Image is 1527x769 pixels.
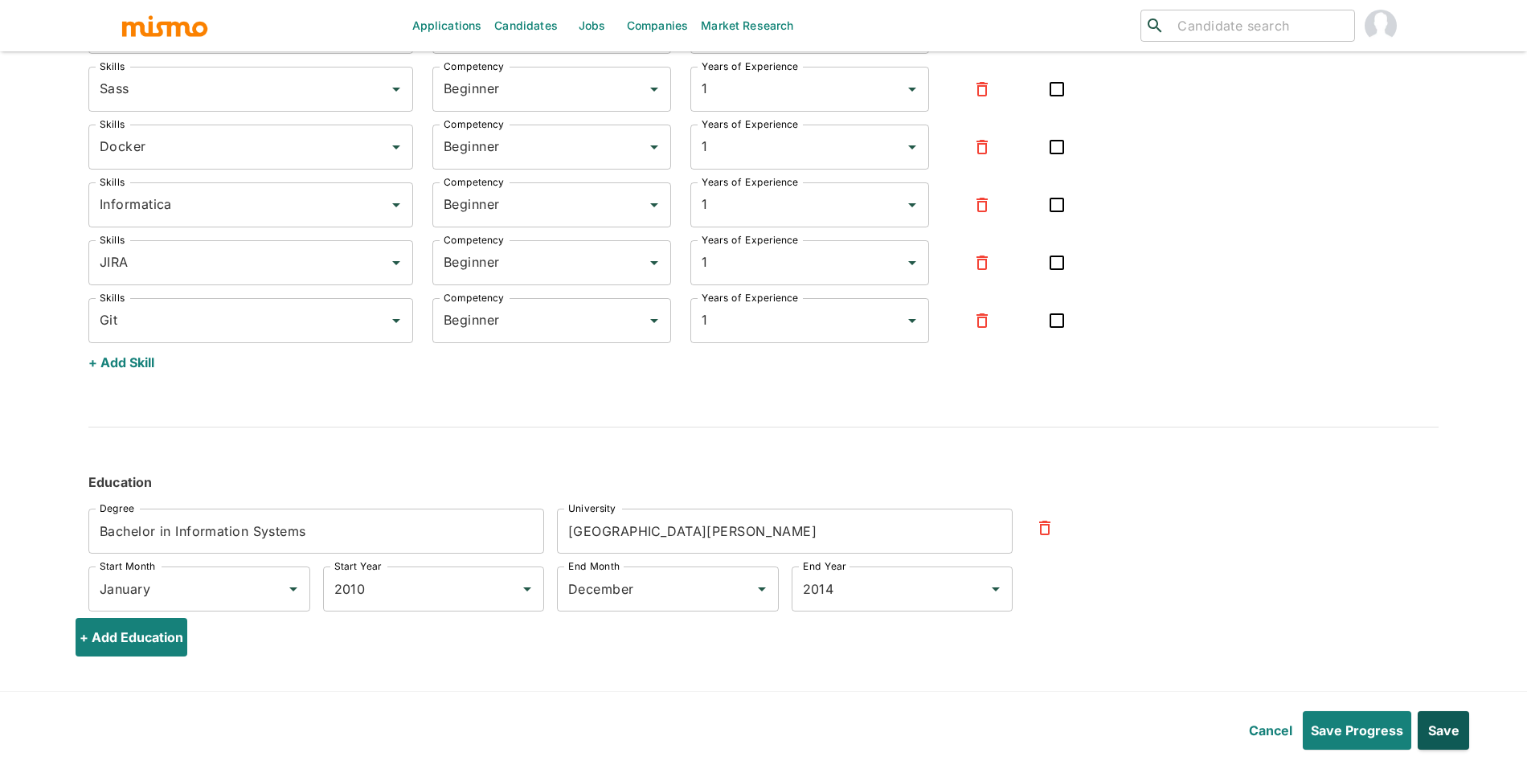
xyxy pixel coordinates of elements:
[1418,711,1469,750] button: Save
[100,175,125,189] label: Skills
[100,59,125,73] label: Skills
[88,474,152,490] strong: Education
[643,252,665,274] button: Open
[702,291,798,305] label: Years of Experience
[901,309,923,332] button: Open
[444,59,504,73] label: Competency
[444,291,504,305] label: Competency
[76,618,187,657] button: + Add Education
[702,233,798,247] label: Years of Experience
[568,559,620,573] label: End Month
[385,309,407,332] button: Open
[702,175,798,189] label: Years of Experience
[121,14,209,38] img: logo
[1245,711,1296,750] button: Cancel
[1365,10,1397,42] img: Maria Lujan Ciommo
[985,578,1007,600] button: Open
[282,578,305,600] button: Open
[385,136,407,158] button: Open
[901,194,923,216] button: Open
[1303,711,1411,750] button: Save Progress
[100,291,125,305] label: Skills
[444,233,504,247] label: Competency
[88,343,154,382] button: + Add Skill
[385,194,407,216] button: Open
[444,117,504,131] label: Competency
[803,559,846,573] label: End Year
[385,78,407,100] button: Open
[100,501,134,515] label: Degree
[702,117,798,131] label: Years of Experience
[100,117,125,131] label: Skills
[643,194,665,216] button: Open
[643,78,665,100] button: Open
[100,233,125,247] label: Skills
[702,59,798,73] label: Years of Experience
[643,136,665,158] button: Open
[901,136,923,158] button: Open
[444,175,504,189] label: Competency
[334,559,382,573] label: Start Year
[516,578,538,600] button: Open
[901,78,923,100] button: Open
[901,252,923,274] button: Open
[751,578,773,600] button: Open
[568,501,616,515] label: University
[1171,14,1348,37] input: Candidate search
[385,252,407,274] button: Open
[100,559,155,573] label: Start Month
[643,309,665,332] button: Open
